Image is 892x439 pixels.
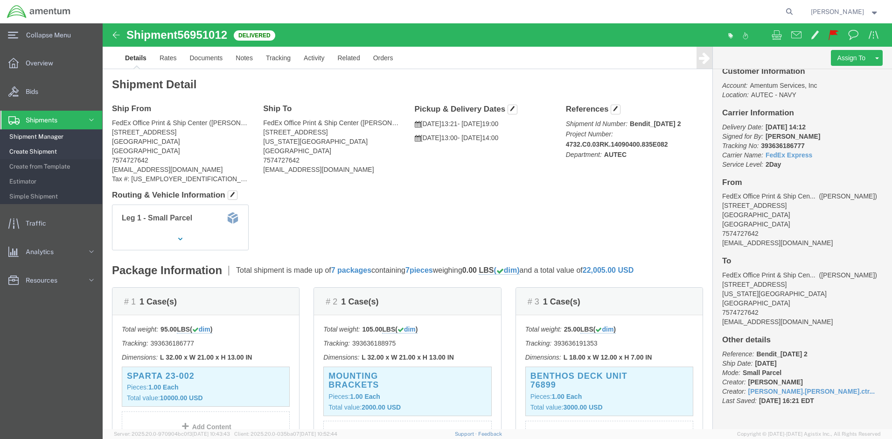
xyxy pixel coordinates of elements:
[455,431,478,437] a: Support
[192,431,230,437] span: [DATE] 10:43:43
[26,242,60,261] span: Analytics
[0,214,102,233] a: Traffic
[26,271,64,290] span: Resources
[26,111,64,129] span: Shipments
[811,7,864,17] span: Patrick Everett
[737,430,881,438] span: Copyright © [DATE]-[DATE] Agistix Inc., All Rights Reserved
[300,431,337,437] span: [DATE] 10:52:44
[9,157,96,176] span: Create from Template
[478,431,502,437] a: Feedback
[0,54,102,72] a: Overview
[234,431,337,437] span: Client: 2025.20.0-035ba07
[26,26,77,44] span: Collapse Menu
[26,214,53,233] span: Traffic
[9,172,96,191] span: Estimator
[9,142,96,161] span: Create Shipment
[9,127,96,146] span: Shipment Manager
[9,187,96,206] span: Simple Shipment
[26,54,60,72] span: Overview
[810,6,879,17] button: [PERSON_NAME]
[0,82,102,101] a: Bids
[0,271,102,290] a: Resources
[0,242,102,261] a: Analytics
[7,5,71,19] img: logo
[26,82,45,101] span: Bids
[114,431,230,437] span: Server: 2025.20.0-970904bc0f3
[103,23,892,429] iframe: FS Legacy Container
[0,111,102,129] a: Shipments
